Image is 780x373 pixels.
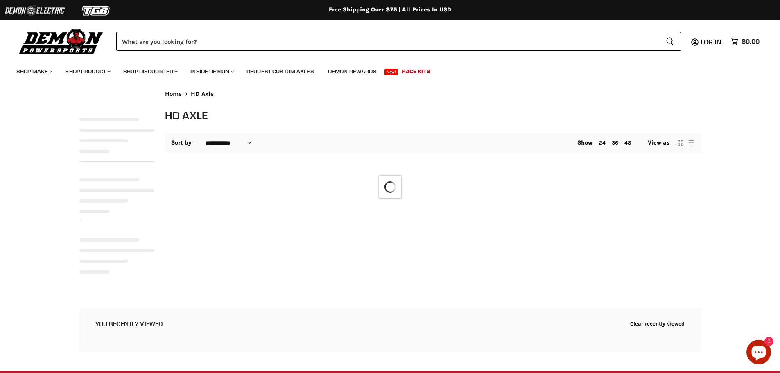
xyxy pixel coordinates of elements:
span: Log in [701,38,721,46]
a: Request Custom Axles [240,63,320,80]
a: Shop Make [10,63,57,80]
aside: Recently viewed products [63,308,718,352]
button: grid view [676,139,685,147]
a: Shop Discounted [117,63,183,80]
a: Demon Rewards [322,63,383,80]
img: Demon Electric Logo 2 [4,3,66,18]
label: Sort by [171,140,192,146]
a: 24 [599,140,606,146]
span: View as [648,140,670,146]
h1: HD Axle [165,109,701,122]
span: New! [384,69,398,75]
a: Race Kits [396,63,436,80]
button: Search [659,32,681,51]
inbox-online-store-chat: Shopify online store chat [744,340,773,366]
button: Clear recently viewed [630,321,685,327]
a: Home [165,90,182,97]
span: Show [577,139,593,146]
a: $0.00 [726,36,764,47]
a: 48 [624,140,631,146]
span: HD Axle [191,90,214,97]
h2: You recently viewed [95,320,163,327]
nav: Collection utilities [165,133,701,153]
a: Inside Demon [184,63,239,80]
button: list view [687,139,695,147]
div: Free Shipping Over $75 | All Prices In USD [63,6,718,14]
form: Product [116,32,681,51]
a: Shop Product [59,63,115,80]
a: 36 [612,140,618,146]
img: TGB Logo 2 [66,3,127,18]
input: Search [116,32,659,51]
span: $0.00 [742,38,760,45]
img: Demon Powersports [16,27,106,56]
a: Log in [697,38,726,45]
ul: Main menu [10,60,757,80]
nav: Breadcrumbs [165,90,701,97]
